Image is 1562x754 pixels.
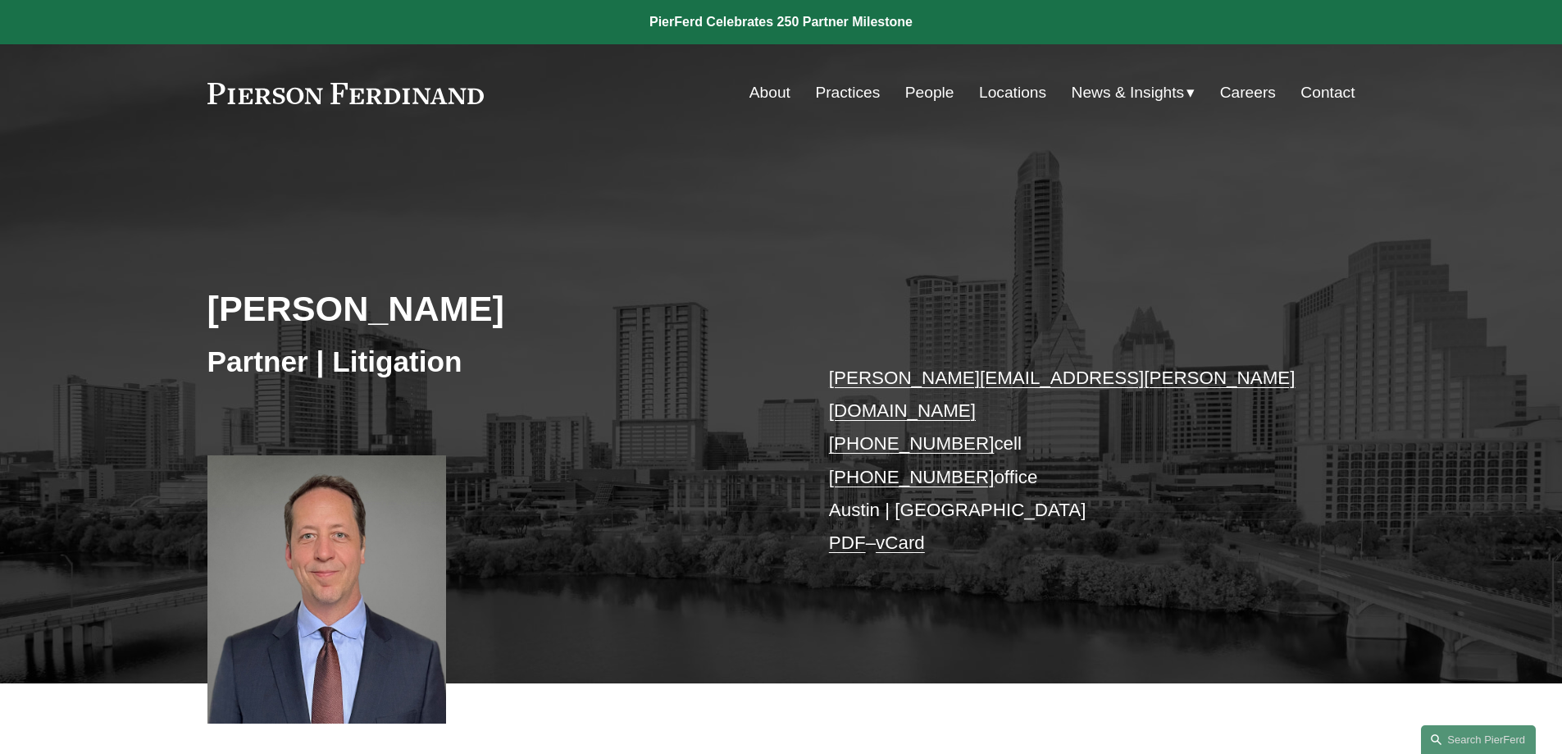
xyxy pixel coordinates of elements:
[829,368,1296,421] a: [PERSON_NAME][EMAIL_ADDRESS][PERSON_NAME][DOMAIN_NAME]
[979,77,1046,108] a: Locations
[905,77,954,108] a: People
[1220,77,1276,108] a: Careers
[829,532,866,553] a: PDF
[1072,77,1195,108] a: folder dropdown
[876,532,925,553] a: vCard
[829,433,995,454] a: [PHONE_NUMBER]
[829,467,995,487] a: [PHONE_NUMBER]
[1421,725,1536,754] a: Search this site
[1072,79,1185,107] span: News & Insights
[207,287,781,330] h2: [PERSON_NAME]
[1300,77,1355,108] a: Contact
[207,344,781,380] h3: Partner | Litigation
[749,77,790,108] a: About
[829,362,1307,560] p: cell office Austin | [GEOGRAPHIC_DATA] –
[815,77,880,108] a: Practices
